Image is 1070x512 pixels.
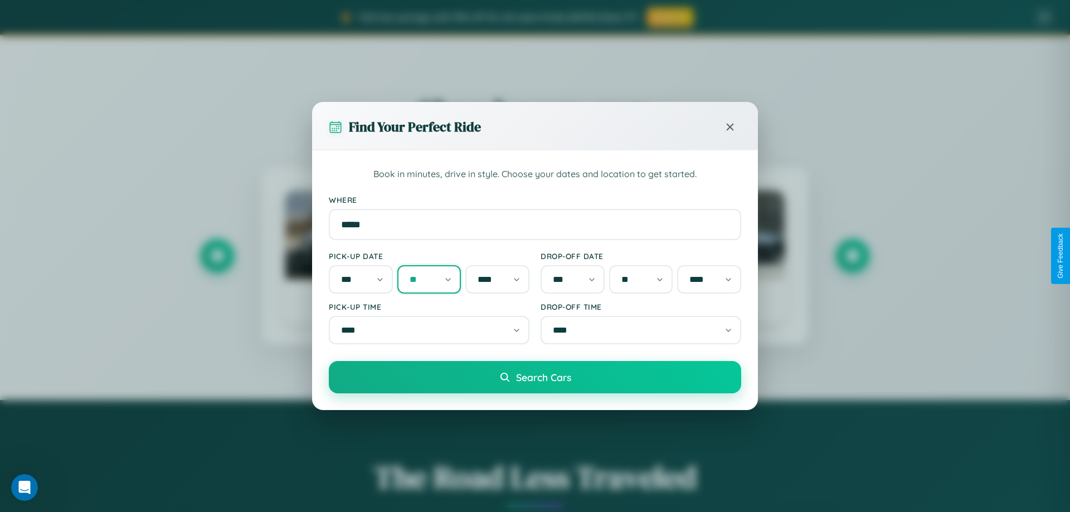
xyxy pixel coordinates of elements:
[349,118,481,136] h3: Find Your Perfect Ride
[329,195,741,204] label: Where
[329,251,529,261] label: Pick-up Date
[541,302,741,311] label: Drop-off Time
[329,167,741,182] p: Book in minutes, drive in style. Choose your dates and location to get started.
[329,302,529,311] label: Pick-up Time
[329,361,741,393] button: Search Cars
[541,251,741,261] label: Drop-off Date
[516,371,571,383] span: Search Cars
